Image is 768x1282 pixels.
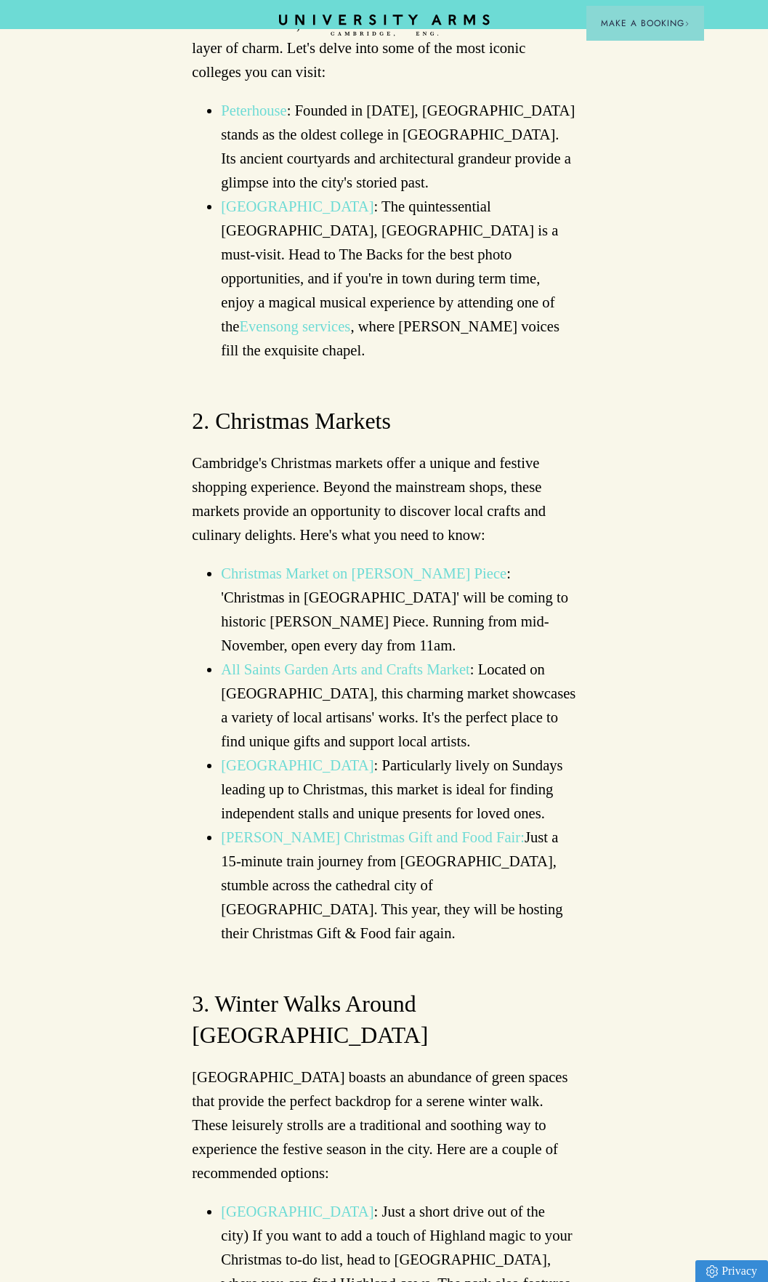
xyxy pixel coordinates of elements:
[706,1265,718,1278] img: Privacy
[221,102,287,118] a: Peterhouse
[221,826,576,946] li: Just a 15-minute train journey from [GEOGRAPHIC_DATA], stumble across the cathedral city of [GEOG...
[221,829,525,845] a: [PERSON_NAME] Christmas Gift and Food Fair:
[221,754,576,826] li: : Particularly lively on Sundays leading up to Christmas, this market is ideal for finding indepe...
[221,195,576,363] li: : The quintessential [GEOGRAPHIC_DATA], [GEOGRAPHIC_DATA] is a must-visit. Head to The Backs for ...
[279,15,490,37] a: Home
[221,757,373,773] a: [GEOGRAPHIC_DATA]
[601,17,690,30] span: Make a Booking
[586,6,704,41] button: Make a BookingArrow icon
[221,661,470,677] a: All Saints Garden Arts and Crafts Market
[221,562,576,658] li: : 'Christmas in [GEOGRAPHIC_DATA]' will be coming to historic [PERSON_NAME] Piece. Running from m...
[684,21,690,26] img: Arrow icon
[192,989,576,1051] h3: 3. Winter Walks Around [GEOGRAPHIC_DATA]
[221,198,373,214] a: [GEOGRAPHIC_DATA]
[239,318,350,334] a: Evensong services
[192,1065,576,1185] p: [GEOGRAPHIC_DATA] boasts an abundance of green spaces that provide the perfect backdrop for a ser...
[221,658,576,754] li: : Located on [GEOGRAPHIC_DATA], this charming market showcases a variety of local artisans' works...
[695,1260,768,1282] a: Privacy
[221,565,506,581] a: Christmas Market on [PERSON_NAME] Piece
[221,1204,373,1219] a: [GEOGRAPHIC_DATA]
[221,99,576,195] li: : Founded in [DATE], [GEOGRAPHIC_DATA] stands as the oldest college in [GEOGRAPHIC_DATA]. Its anc...
[192,451,576,547] p: Cambridge's Christmas markets offer a unique and festive shopping experience. Beyond the mainstre...
[192,406,576,437] h3: 2. Christmas Markets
